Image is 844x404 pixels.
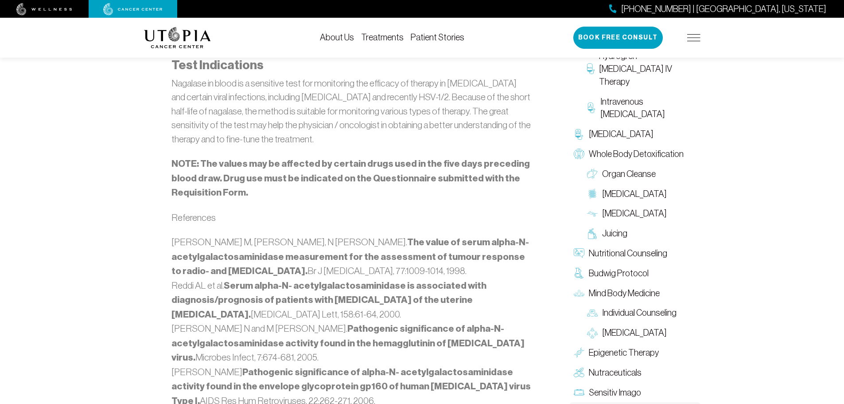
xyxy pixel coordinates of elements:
span: [PHONE_NUMBER] | [GEOGRAPHIC_DATA], [US_STATE] [621,3,826,16]
span: Nutritional Counseling [589,247,667,260]
a: About Us [320,32,354,42]
span: Nutraceuticals [589,366,642,379]
a: [MEDICAL_DATA] [583,204,700,224]
a: [MEDICAL_DATA] [583,184,700,204]
img: cancer center [103,3,163,16]
a: [MEDICAL_DATA] [569,124,700,144]
span: Intravenous [MEDICAL_DATA] [600,95,696,121]
a: Budwig Protocol [569,263,700,283]
li: Reddi AL et al. [MEDICAL_DATA] Lett, 158:61-64, 2000. [171,278,531,322]
strong: Test Indications [171,58,264,72]
img: Budwig Protocol [574,268,584,278]
img: Group Therapy [587,327,598,338]
img: wellness [16,3,72,16]
img: Nutritional Counseling [574,248,584,259]
span: Budwig Protocol [589,267,649,280]
strong: Serum alpha-N- acetylgalactosaminidase is associated with diagnosis/prognosis of patients with [M... [171,280,486,320]
li: [PERSON_NAME] N and M [PERSON_NAME]. Microbes Infect, 7:674-681, 2005. [171,322,531,365]
a: Nutritional Counseling [569,243,700,263]
img: Chelation Therapy [574,129,584,139]
span: Juicing [602,227,627,240]
img: Organ Cleanse [587,169,598,179]
a: Individual Counseling [583,303,700,323]
img: Mind Body Medicine [574,288,584,298]
button: Book Free Consult [573,27,663,49]
img: Whole Body Detoxification [574,149,584,159]
a: Whole Body Detoxification [569,144,700,164]
a: Mind Body Medicine [569,283,700,303]
img: icon-hamburger [687,34,700,41]
img: Epigenetic Therapy [574,347,584,358]
img: logo [144,27,211,48]
a: Hydrogren [MEDICAL_DATA] IV Therapy [583,46,700,91]
span: [MEDICAL_DATA] [602,187,667,200]
span: [MEDICAL_DATA] [602,207,667,220]
span: Sensitiv Imago [589,386,641,399]
a: Juicing [583,224,700,243]
strong: The value of serum alpha-N- acetylgalactosaminidase measurement for the assessment of tumour resp... [171,236,529,277]
a: Epigenetic Therapy [569,343,700,363]
span: [MEDICAL_DATA] [589,128,653,141]
span: Mind Body Medicine [589,286,660,299]
strong: Pathogenic significance of alpha-N- acetylgalactosaminidase activity found in the hemagglutinin o... [171,323,525,363]
a: Treatments [361,32,404,42]
span: Whole Body Detoxification [589,148,684,161]
span: Hydrogren [MEDICAL_DATA] IV Therapy [599,50,696,88]
span: Epigenetic Therapy [589,346,659,359]
a: Intravenous [MEDICAL_DATA] [583,91,700,124]
a: [PHONE_NUMBER] | [GEOGRAPHIC_DATA], [US_STATE] [609,3,826,16]
img: Nutraceuticals [574,367,584,378]
img: Sensitiv Imago [574,387,584,398]
strong: NOTE: The values may be affected by certain drugs used in the five days preceding blood draw. Dru... [171,158,530,198]
p: Nagalase in blood is a sensitive test for monitoring the efficacy of therapy in [MEDICAL_DATA] an... [171,76,531,146]
img: Intravenous Ozone Therapy [587,102,596,113]
a: Organ Cleanse [583,164,700,184]
img: Individual Counseling [587,307,598,318]
img: Juicing [587,228,598,239]
img: Lymphatic Massage [587,208,598,219]
a: Sensitiv Imago [569,382,700,402]
p: References [171,211,531,225]
img: Colon Therapy [587,188,598,199]
span: Organ Cleanse [602,168,656,180]
img: Hydrogren Peroxide IV Therapy [587,63,595,74]
a: Nutraceuticals [569,362,700,382]
a: Patient Stories [411,32,464,42]
li: [PERSON_NAME] M, [PERSON_NAME], N [PERSON_NAME]. Br J [MEDICAL_DATA], 77:1009-1014, 1998. [171,235,531,278]
span: Individual Counseling [602,306,677,319]
span: [MEDICAL_DATA] [602,326,667,339]
a: [MEDICAL_DATA] [583,323,700,343]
